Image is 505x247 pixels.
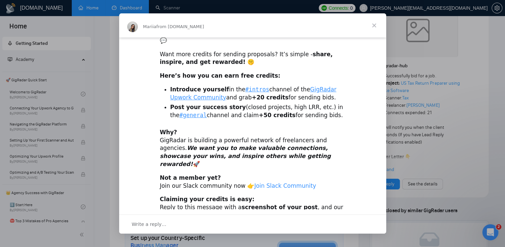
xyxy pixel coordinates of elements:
div: Reply to this message with a , and our Tech Support Team will instantly top up your credits! 💸 [160,195,345,219]
b: Here’s how you can earn free credits: [160,72,280,79]
i: We want you to make valuable connections, showcase your wins, and inspire others while getting re... [160,145,331,167]
img: Profile image for Mariia [127,21,138,32]
div: Open conversation and reply [119,215,386,234]
div: Want more credits for sending proposals? It’s simple - [160,51,345,67]
li: in the channel of the and grab for sending bids. [170,86,345,102]
b: +20 credits [252,94,288,101]
a: #general [180,112,207,118]
div: Join our Slack community now 👉 [160,174,345,190]
b: Post your success story [170,104,246,110]
span: Close [362,13,386,37]
div: GigRadar is building a powerful network of freelancers and agencies. 🚀 [160,129,345,168]
span: Mariia [143,24,157,29]
a: #intros [245,86,269,93]
b: Not a member yet? [160,174,221,181]
a: GigRadar Upwork Community [170,86,336,101]
b: Why? [160,129,177,136]
b: Claiming your credits is easy: [160,196,255,202]
b: screenshot of your post [242,204,318,211]
a: Join Slack Community [254,182,316,189]
span: Write a reply… [132,220,167,229]
b: Introduce yourself [170,86,229,93]
li: (closed projects, high LRR, etc.) in the channel and claim for sending bids. [170,103,345,119]
b: +50 credits [259,112,295,118]
span: from [DOMAIN_NAME] [156,24,204,29]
